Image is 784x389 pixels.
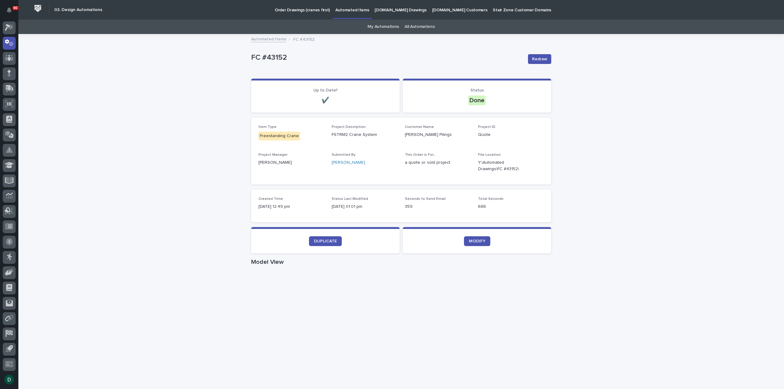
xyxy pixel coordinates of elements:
[313,88,338,92] span: Up to Date?
[478,132,544,138] p: Quote
[258,97,392,104] p: ✔️
[332,132,398,138] p: FSTRM2 Crane System
[332,197,368,201] span: Status Last Modified
[405,20,435,34] a: All Automations
[405,204,471,210] p: 359
[332,125,366,129] span: Project Description
[332,204,398,210] p: [DATE] 01:01 pm
[332,159,365,166] a: [PERSON_NAME]
[464,236,490,246] a: MODIFY
[478,197,503,201] span: Total Seconds
[258,159,324,166] p: [PERSON_NAME]
[478,125,496,129] span: Project ID
[258,153,288,157] span: Project Manager
[405,159,471,166] p: a quote or sold project
[3,373,16,386] button: users-avatar
[528,54,551,64] button: Redraw
[469,239,485,243] span: MODIFY
[309,236,342,246] a: DUPLICATE
[251,53,523,62] p: FC #43152
[405,153,436,157] span: This Order is For...
[54,7,102,13] h2: 03. Design Automations
[532,56,547,62] span: Redraw
[258,132,300,140] div: Freestanding Crane
[405,132,471,138] p: [PERSON_NAME] Pilings
[314,239,337,243] span: DUPLICATE
[258,125,277,129] span: Item Type
[405,197,446,201] span: Seconds to Send Email
[293,36,315,42] p: FC #43152
[258,204,324,210] p: [DATE] 12:49 pm
[258,197,283,201] span: Created Time
[13,6,17,10] p: 90
[251,35,286,42] a: Automated Items
[478,153,501,157] span: File Location
[478,159,529,172] : Y:\Automated Drawings\FC #43152\
[3,4,16,17] button: Notifications
[367,20,399,34] a: My Automations
[405,125,434,129] span: Customer Name
[468,95,486,105] div: Done
[470,88,484,92] span: Status
[332,153,356,157] span: Submitted By
[478,204,544,210] p: 686
[32,3,43,14] img: Workspace Logo
[8,7,16,17] div: Notifications90
[251,258,551,266] h1: Model View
